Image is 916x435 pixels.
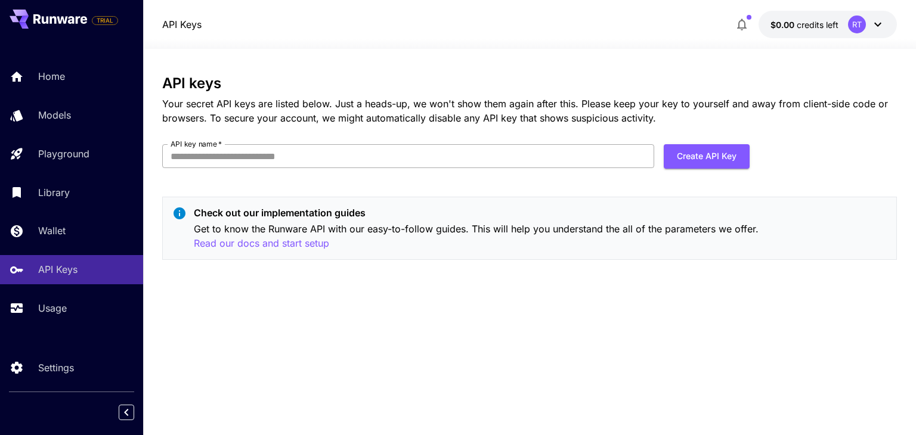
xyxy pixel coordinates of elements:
p: Models [38,108,71,122]
h3: API keys [162,75,896,92]
p: Get to know the Runware API with our easy-to-follow guides. This will help you understand the all... [194,222,886,251]
button: Read our docs and start setup [194,236,329,251]
p: Wallet [38,223,66,238]
p: Playground [38,147,89,161]
div: RT [848,15,866,33]
p: Settings [38,361,74,375]
p: Library [38,185,70,200]
nav: breadcrumb [162,17,202,32]
a: API Keys [162,17,202,32]
div: Collapse sidebar [128,402,143,423]
p: Usage [38,301,67,315]
span: TRIAL [92,16,117,25]
button: Create API Key [664,144,750,169]
p: Your secret API keys are listed below. Just a heads-up, we won't show them again after this. Plea... [162,97,896,125]
p: Check out our implementation guides [194,206,886,220]
p: API Keys [38,262,78,276]
div: $0.00 [770,18,838,31]
p: Home [38,69,65,83]
button: $0.00RT [759,11,897,38]
label: API key name [171,139,222,149]
span: Add your payment card to enable full platform functionality. [92,13,118,27]
button: Collapse sidebar [119,405,134,420]
span: $0.00 [770,20,797,30]
span: credits left [797,20,838,30]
